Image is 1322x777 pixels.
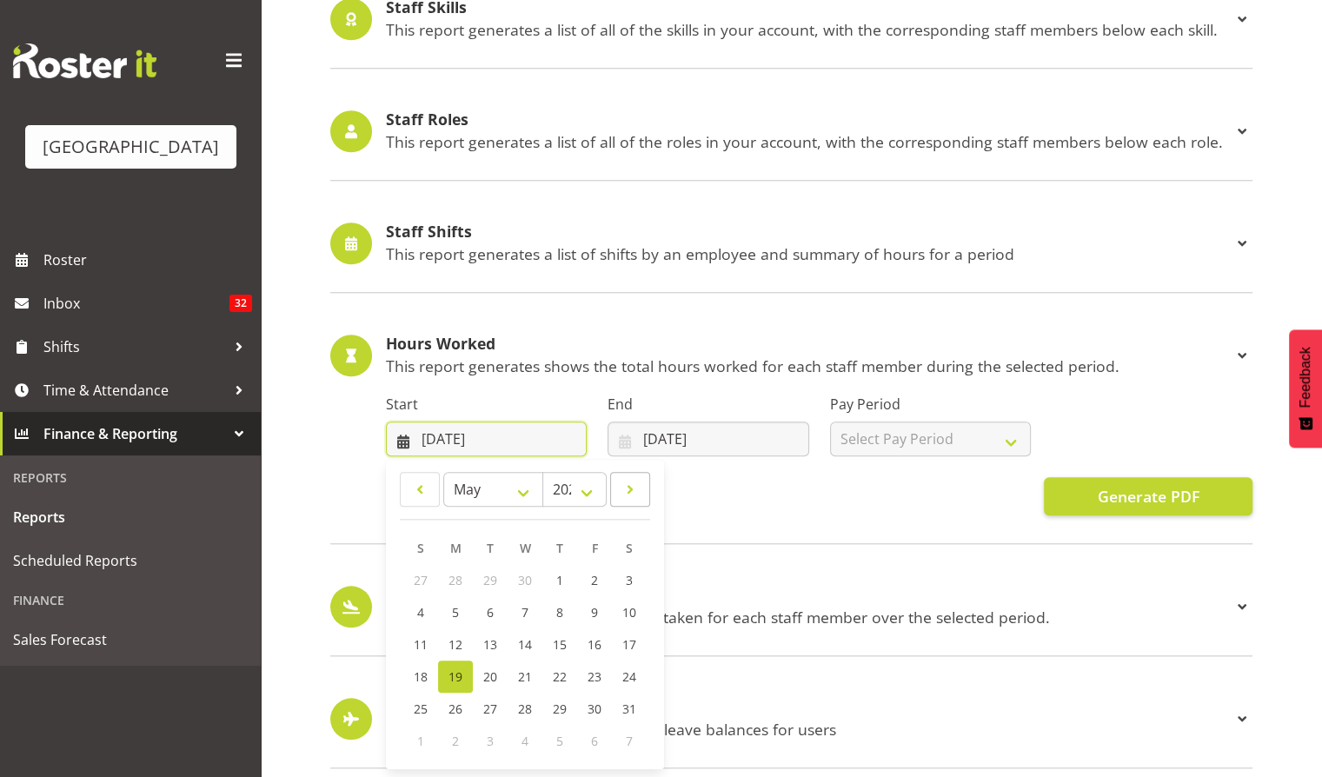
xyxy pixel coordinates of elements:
[438,596,473,628] a: 5
[448,701,462,717] span: 26
[417,733,424,749] span: 1
[43,421,226,447] span: Finance & Reporting
[386,111,1232,129] h4: Staff Roles
[556,604,563,621] span: 8
[473,661,508,693] a: 20
[520,540,531,556] span: W
[403,596,438,628] a: 4
[414,668,428,685] span: 18
[622,668,636,685] span: 24
[591,604,598,621] span: 9
[13,43,156,78] img: Rosterit website logo
[414,572,428,588] span: 27
[386,720,1232,739] p: This report generates shows the latest leave balances for users
[518,701,532,717] span: 28
[43,377,226,403] span: Time & Attendance
[414,636,428,653] span: 11
[417,540,424,556] span: S
[577,661,612,693] a: 23
[386,356,1232,375] p: This report generates shows the total hours worked for each staff member during the selected period.
[450,540,462,556] span: M
[626,540,633,556] span: S
[483,701,497,717] span: 27
[438,693,473,725] a: 26
[386,587,1232,604] h4: Leave Taken
[612,628,647,661] a: 17
[612,661,647,693] a: 24
[521,733,528,749] span: 4
[386,422,587,456] input: Click to select...
[403,693,438,725] a: 25
[452,604,459,621] span: 5
[577,564,612,596] a: 2
[588,636,601,653] span: 16
[452,733,459,749] span: 2
[542,661,577,693] a: 22
[508,661,542,693] a: 21
[608,394,808,415] label: End
[508,628,542,661] a: 14
[612,693,647,725] a: 31
[473,628,508,661] a: 13
[553,636,567,653] span: 15
[518,668,532,685] span: 21
[330,586,1252,628] div: Leave Taken This report generates shows the leave taken for each staff member over the selected p...
[386,223,1232,241] h4: Staff Shifts
[483,572,497,588] span: 29
[626,572,633,588] span: 3
[830,394,1031,415] label: Pay Period
[608,422,808,456] input: Click to select...
[13,627,248,653] span: Sales Forecast
[483,636,497,653] span: 13
[386,699,1232,716] h4: Leave Balances
[386,335,1232,353] h4: Hours Worked
[556,572,563,588] span: 1
[588,668,601,685] span: 23
[438,661,473,693] a: 19
[553,701,567,717] span: 29
[330,335,1252,376] div: Hours Worked This report generates shows the total hours worked for each staff member during the ...
[448,572,462,588] span: 28
[473,693,508,725] a: 27
[577,628,612,661] a: 16
[417,604,424,621] span: 4
[43,134,219,160] div: [GEOGRAPHIC_DATA]
[592,540,598,556] span: F
[1298,347,1313,408] span: Feedback
[612,596,647,628] a: 10
[508,596,542,628] a: 7
[1289,329,1322,448] button: Feedback - Show survey
[386,394,587,415] label: Start
[508,693,542,725] a: 28
[43,334,226,360] span: Shifts
[330,698,1252,740] div: Leave Balances This report generates shows the latest leave balances for users
[487,540,494,556] span: T
[577,693,612,725] a: 30
[487,604,494,621] span: 6
[591,572,598,588] span: 2
[622,701,636,717] span: 31
[542,564,577,596] a: 1
[330,110,1252,152] div: Staff Roles This report generates a list of all of the roles in your account, with the correspond...
[518,636,532,653] span: 14
[403,628,438,661] a: 11
[622,636,636,653] span: 17
[43,247,252,273] span: Roster
[577,596,612,628] a: 9
[553,668,567,685] span: 22
[487,733,494,749] span: 3
[386,20,1232,39] p: This report generates a list of all of the skills in your account, with the corresponding staff m...
[622,604,636,621] span: 10
[13,504,248,530] span: Reports
[4,582,256,618] div: Finance
[448,668,462,685] span: 19
[386,608,1232,627] p: This report generates shows the leave taken for each staff member over the selected period.
[473,596,508,628] a: 6
[542,628,577,661] a: 15
[556,540,563,556] span: T
[4,495,256,539] a: Reports
[521,604,528,621] span: 7
[386,244,1232,263] p: This report generates a list of shifts by an employee and summary of hours for a period
[330,222,1252,264] div: Staff Shifts This report generates a list of shifts by an employee and summary of hours for a period
[13,548,248,574] span: Scheduled Reports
